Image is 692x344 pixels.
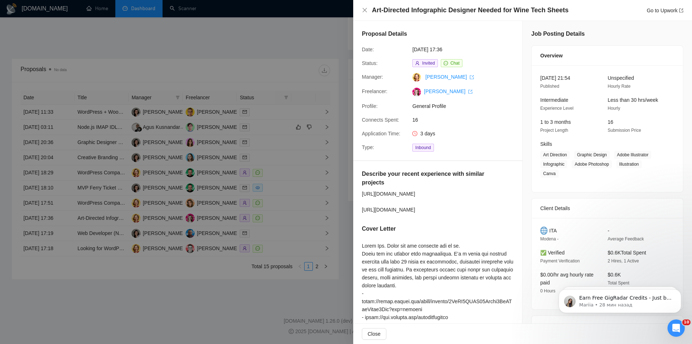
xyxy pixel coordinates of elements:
img: c1qvStQl1zOZ1p4JlAqOAgVKIAP2zxwJfXq9-5qzgDvfiznqwN5naO0dlR9WjNt14c [412,88,421,96]
div: [URL][DOMAIN_NAME] [URL][DOMAIN_NAME] [362,190,508,214]
span: Experience Level [540,106,573,111]
span: Hourly [608,106,620,111]
span: Unspecified [608,75,634,81]
div: Client Details [540,199,674,218]
span: Project Length [540,128,568,133]
span: Connects Spent: [362,117,399,123]
span: Manager: [362,74,383,80]
span: ✅ Verified [540,250,565,256]
span: 0 Hours [540,288,555,293]
img: 🌐 [540,227,547,235]
span: export [679,8,683,13]
span: Intermediate [540,97,568,103]
a: [PERSON_NAME] export [424,88,473,94]
span: Average Feedback [608,236,644,241]
span: 2 Hires, 1 Active [608,258,639,264]
span: Date: [362,47,374,52]
span: Status: [362,60,378,66]
span: clock-circle [412,131,417,136]
span: General Profile [412,102,520,110]
span: Hourly Rate [608,84,630,89]
span: Overview [540,52,563,60]
span: Profile: [362,103,378,109]
span: Modena - [540,236,559,241]
span: Payment Verification [540,258,580,264]
span: [DATE] 21:54 [540,75,570,81]
span: Adobe Photoshop [572,160,612,168]
span: Type: [362,144,374,150]
h5: Cover Letter [362,225,396,233]
span: 1 to 3 months [540,119,571,125]
iframe: Intercom notifications сообщение [548,274,692,325]
span: Canva [540,170,559,178]
h4: Art-Directed Infographic Designer Needed for Wine Tech Sheets [372,6,569,15]
span: message [444,61,448,65]
span: Infographic [540,160,567,168]
div: Job Description [540,316,674,335]
span: Close [368,330,381,338]
span: Published [540,84,559,89]
span: Less than 30 hrs/week [608,97,658,103]
button: Close [362,7,368,13]
span: 16 [608,119,613,125]
span: ITA [549,227,557,235]
iframe: Intercom live chat [667,319,685,337]
button: Close [362,328,386,340]
span: Invited [422,61,435,66]
a: [PERSON_NAME] export [425,74,474,80]
span: Freelancer: [362,88,387,94]
span: [DATE] 17:36 [412,45,520,53]
span: $0.6K Total Spent [608,250,646,256]
span: Submission Price [608,128,641,133]
h5: Describe your recent experience with similar projects [362,170,486,187]
span: Skills [540,141,552,147]
span: close [362,7,368,13]
span: export [468,90,473,94]
span: Inbound [412,144,434,152]
span: 10 [682,319,691,325]
span: Art Direction [540,151,570,159]
a: Go to Upworkexport [647,8,683,13]
span: 16 [412,116,520,124]
span: export [470,75,474,79]
span: Application Time: [362,131,400,136]
span: $0.00/hr avg hourly rate paid [540,272,594,286]
span: $0.6K [608,272,621,278]
span: Adobe Illustrator [614,151,651,159]
span: - [608,228,609,234]
h5: Job Posting Details [531,30,585,38]
span: Graphic Design [574,151,610,159]
span: Illustration [616,160,642,168]
h5: Proposal Details [362,30,407,38]
span: 3 days [420,131,435,136]
span: Chat [451,61,460,66]
span: user-add [415,61,420,65]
